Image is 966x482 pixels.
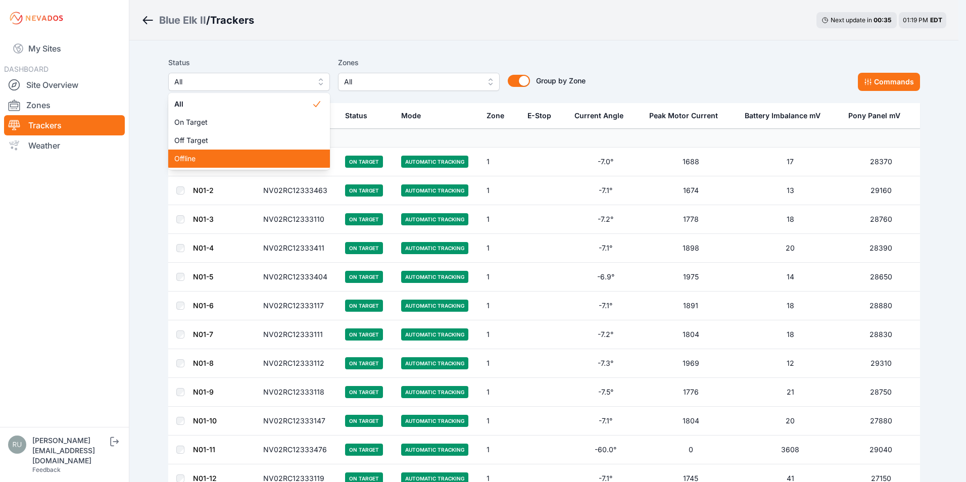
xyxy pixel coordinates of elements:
span: All [174,76,310,88]
div: All [168,93,330,170]
span: All [174,99,312,109]
button: All [168,73,330,91]
span: Off Target [174,135,312,146]
span: Offline [174,154,312,164]
span: On Target [174,117,312,127]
